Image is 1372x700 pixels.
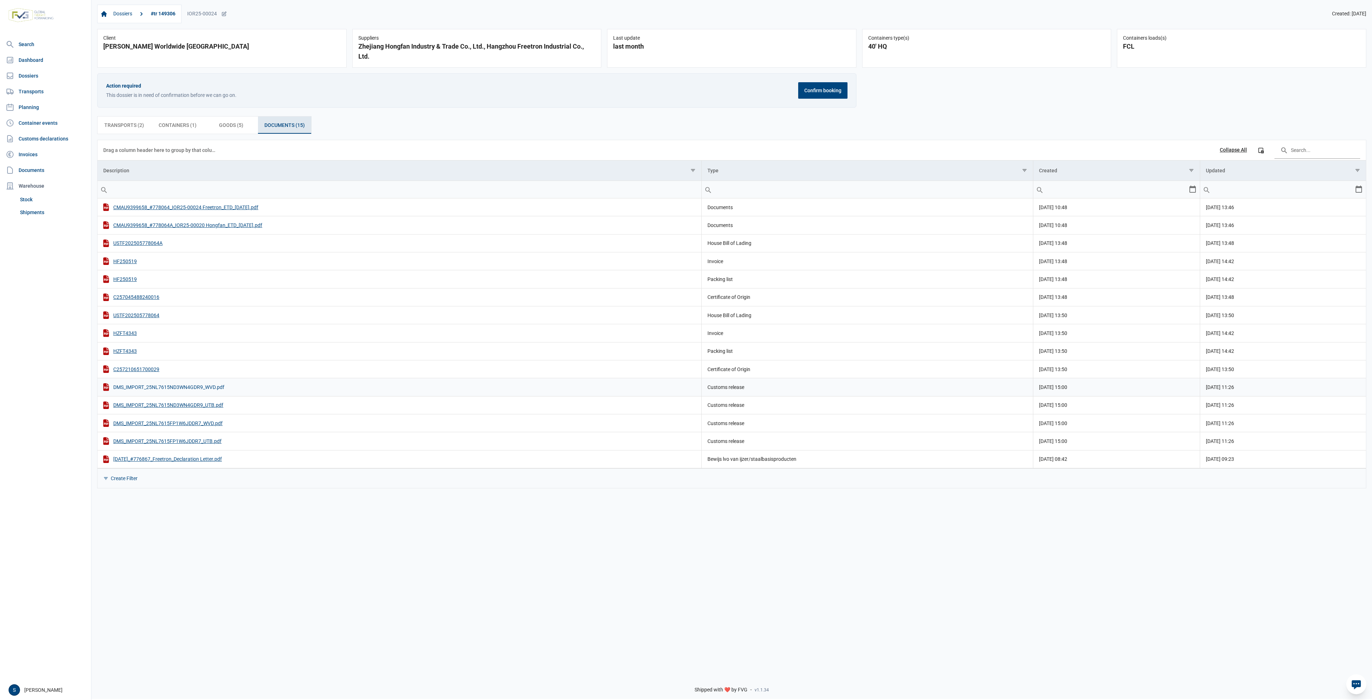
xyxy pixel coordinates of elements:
div: CMAU9399658_#778064_IOR25-00024 Freetron_ETD_[DATE].pdf [103,203,696,211]
span: [DATE] 13:48 [1206,240,1234,246]
input: Filter cell [702,181,1033,198]
span: [DATE] 15:00 [1039,402,1067,408]
td: Certificate of Origin [702,288,1033,306]
td: Documents [702,216,1033,234]
div: DMS_IMPORT_25NL7615ND3WN4GDR9_WVD.pdf [103,383,696,391]
td: Customs release [702,396,1033,414]
div: HF250519 [103,257,696,265]
a: Invoices [3,147,88,162]
td: Packing list [702,270,1033,288]
a: Transports [3,84,88,99]
td: Customs release [702,414,1033,432]
a: Stock [17,193,88,206]
td: Filter cell [702,181,1033,198]
div: S [9,684,20,696]
span: [DATE] 15:00 [1039,384,1067,390]
div: DMS_IMPORT_25NL7615ND3WN4GDR9_UTB.pdf [103,401,696,409]
div: Select [1354,181,1363,198]
span: [DATE] 13:48 [1039,294,1067,300]
div: Drag a column header here to group by that column [103,144,218,156]
td: Filter cell [1200,181,1366,198]
span: [DATE] 13:48 [1206,294,1234,300]
span: Shipped with ❤️ by FVG [695,687,747,693]
td: Filter cell [98,181,702,198]
input: Filter cell [1200,181,1354,198]
div: Type [707,168,719,173]
span: [DATE] 10:48 [1039,222,1067,228]
div: Containers loads(s) [1123,35,1360,41]
span: [DATE] 15:00 [1039,420,1067,426]
div: Search box [98,181,110,198]
div: CMAU9399658_#778064A_IOR25-00020 Hongfan_ETD_[DATE].pdf [103,221,696,229]
td: Certificate of Origin [702,360,1033,378]
span: [DATE] 11:26 [1206,420,1234,426]
div: Select [1188,181,1197,198]
div: Description [103,168,129,173]
td: Bewijs lvo van ijzer/staalbasisproducten [702,450,1033,468]
span: v1.1.34 [755,687,769,693]
div: last month [613,41,850,51]
span: Documents (15) [264,121,305,129]
div: Data grid with 15 rows and 4 columns [98,140,1366,488]
div: C257045488240016 [103,294,696,301]
div: Containers type(s) [868,35,1105,41]
span: Show filter options for column 'Description' [690,168,696,173]
span: [DATE] 14:42 [1206,348,1234,354]
td: House Bill of Lading [702,306,1033,324]
a: Documents [3,163,88,177]
td: Filter cell [1033,181,1200,198]
div: Column Chooser [1254,144,1267,157]
span: [DATE] 09:23 [1206,456,1234,462]
div: HF250519 [103,275,696,283]
td: Column Description [98,161,702,181]
div: [DATE]_#776867_Freetron_Declaration Letter.pdf [103,455,696,463]
div: IOR25-00024 [187,11,227,17]
span: [DATE] 14:42 [1206,258,1234,264]
div: Action required [106,83,790,89]
span: [DATE] 08:42 [1039,456,1067,462]
a: Planning [3,100,88,114]
a: Container events [3,116,88,130]
div: DMS_IMPORT_25NL7615FP1W6JDDR7_UTB.pdf [103,437,696,445]
span: Show filter options for column 'Updated' [1355,168,1360,173]
div: [PERSON_NAME] [9,684,87,696]
span: [DATE] 13:48 [1039,276,1067,282]
td: Customs release [702,432,1033,450]
div: USTF202505778064A [103,240,696,247]
span: [DATE] 13:48 [1039,258,1067,264]
td: Column Created [1033,161,1200,181]
span: Containers (1) [159,121,197,129]
div: Client [103,35,340,41]
span: [DATE] 13:46 [1206,222,1234,228]
button: Confirm booking [798,82,847,99]
div: Create Filter [111,475,138,482]
td: Invoice [702,324,1033,342]
div: Created [1039,168,1057,173]
a: Dossiers [3,69,88,83]
span: [DATE] 11:26 [1206,402,1234,408]
div: Updated [1206,168,1225,173]
div: C257210651700029 [103,365,696,373]
a: Dossiers [110,8,135,20]
td: House Bill of Lading [702,234,1033,252]
span: [DATE] 10:48 [1039,204,1067,210]
span: [DATE] 13:48 [1039,240,1067,246]
td: Packing list [702,342,1033,360]
div: Suppliers [358,35,596,41]
img: FVG - Global freight forwarding [6,5,56,25]
div: FCL [1123,41,1360,51]
td: Column Updated [1200,161,1366,181]
a: #tr 149306 [148,8,178,20]
div: Last update [613,35,850,41]
div: 40' HQ [868,41,1105,51]
span: Goods (5) [219,121,243,129]
span: [DATE] 15:00 [1039,438,1067,444]
span: - [750,687,752,693]
span: [DATE] 13:50 [1039,330,1067,336]
span: [DATE] 13:50 [1206,312,1234,318]
div: HZFT4343 [103,329,696,337]
a: Search [3,37,88,51]
div: Search box [1033,181,1046,198]
span: [DATE] 13:50 [1206,366,1234,372]
td: Invoice [702,252,1033,270]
